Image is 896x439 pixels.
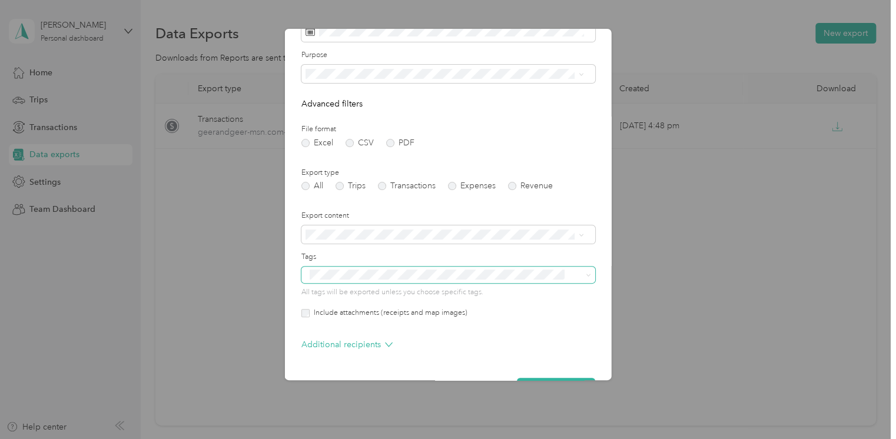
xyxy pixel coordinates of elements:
[301,182,323,190] label: All
[301,124,595,135] label: File format
[301,50,595,61] label: Purpose
[301,252,595,262] label: Tags
[378,182,436,190] label: Transactions
[301,287,595,298] p: All tags will be exported unless you choose specific tags.
[310,308,467,318] label: Include attachments (receipts and map images)
[386,139,414,147] label: PDF
[301,98,595,110] p: Advanced filters
[448,182,496,190] label: Expenses
[301,168,595,178] label: Export type
[301,338,393,351] p: Additional recipients
[508,182,553,190] label: Revenue
[336,182,366,190] label: Trips
[346,139,374,147] label: CSV
[517,378,595,398] button: Generate export
[830,373,896,439] iframe: Everlance-gr Chat Button Frame
[301,139,333,147] label: Excel
[301,211,595,221] label: Export content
